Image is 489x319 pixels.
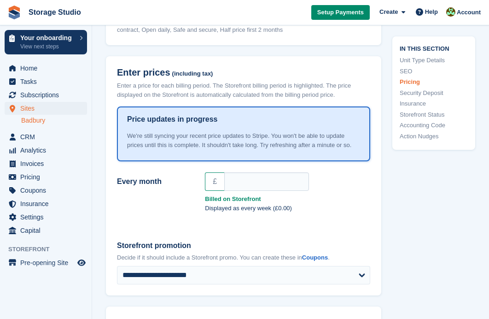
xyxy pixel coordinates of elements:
a: Action Nudges [400,131,468,141]
span: Settings [20,211,76,224]
a: Unit Type Details [400,56,468,65]
a: menu [5,224,87,237]
span: Subscriptions [20,89,76,101]
div: Enter a price for each billing period. The Storefront billing period is highlighted. The price di... [117,81,370,99]
a: Setup Payments [311,5,370,20]
span: CRM [20,130,76,143]
p: We're still syncing your recent price updates to Stripe. You won't be able to update prices until... [127,131,360,149]
a: menu [5,171,87,183]
a: Security Deposit [400,88,468,97]
a: Storefront Status [400,110,468,119]
span: In this section [400,43,468,52]
p: View next steps [20,42,75,51]
span: Pre-opening Site [20,256,76,269]
a: menu [5,256,87,269]
a: Preview store [76,257,87,268]
a: menu [5,197,87,210]
span: Setup Payments [317,8,364,17]
a: menu [5,144,87,157]
span: Create [379,7,398,17]
span: Insurance [20,197,76,210]
a: menu [5,157,87,170]
span: Pricing [20,171,76,183]
a: Badbury [21,116,87,125]
a: menu [5,211,87,224]
label: Every month [117,176,194,187]
label: Storefront promotion [117,240,370,251]
a: menu [5,102,87,115]
h1: Price updates in progress [127,114,218,125]
span: Enter prices [117,67,170,78]
strong: Billed on Storefront [205,195,370,204]
a: Storage Studio [25,5,85,20]
span: Help [425,7,438,17]
span: Capital [20,224,76,237]
span: Coupons [20,184,76,197]
a: menu [5,89,87,101]
p: Decide if it should include a Storefront promo. You can create these in . [117,253,370,262]
a: menu [5,130,87,143]
a: menu [5,184,87,197]
a: Pricing [400,77,468,87]
span: Account [457,8,481,17]
a: Your onboarding View next steps [5,30,87,54]
a: SEO [400,66,468,76]
img: stora-icon-8386f47178a22dfd0bd8f6a31ec36ba5ce8667c1dd55bd0f319d3a0aa187defe.svg [7,6,21,19]
a: menu [5,62,87,75]
div: 20 sq ft self storage unit in [GEOGRAPHIC_DATA] Swindon with Storage Studio | Flexible contract, ... [117,18,370,34]
a: Accounting Code [400,121,468,130]
a: menu [5,75,87,88]
a: Coupons [302,254,328,261]
span: Storefront [8,245,92,254]
span: (including tax) [172,71,213,77]
p: Displayed as every week (£0.00) [205,204,370,213]
span: Home [20,62,76,75]
p: Your onboarding [20,35,75,41]
span: Invoices [20,157,76,170]
a: Insurance [400,99,468,108]
span: Analytics [20,144,76,157]
span: Sites [20,102,76,115]
span: Tasks [20,75,76,88]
